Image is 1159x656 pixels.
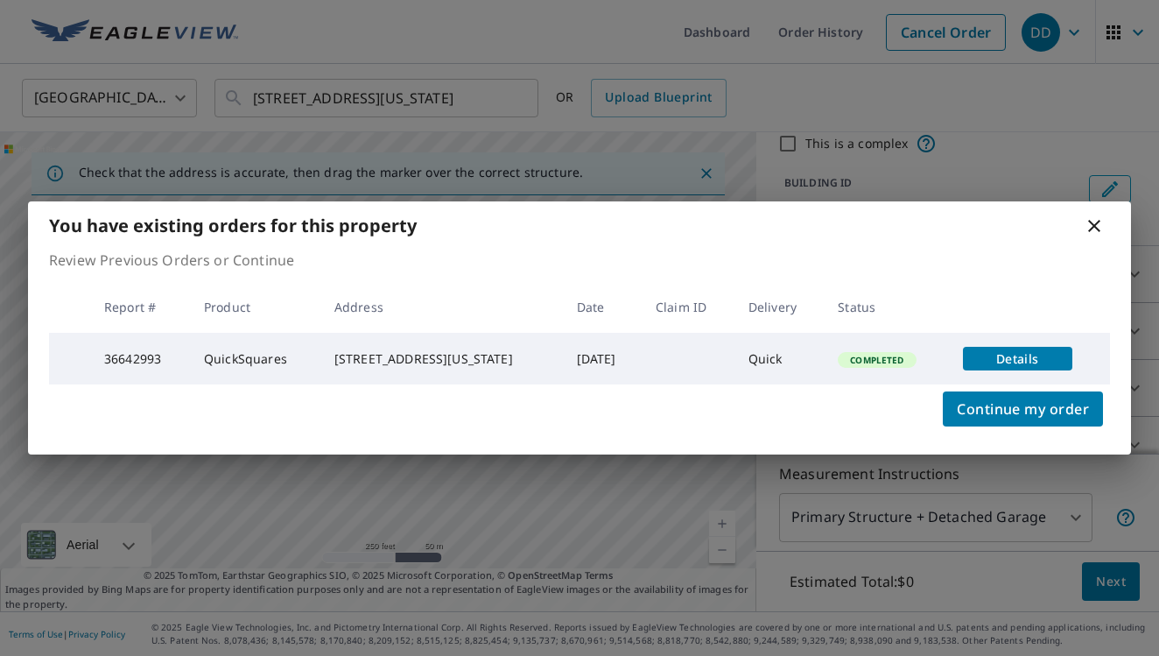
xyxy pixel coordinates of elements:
th: Delivery [734,281,824,333]
th: Address [320,281,563,333]
td: 36642993 [90,333,190,384]
span: Completed [839,354,914,366]
th: Status [824,281,948,333]
th: Claim ID [642,281,734,333]
th: Product [190,281,320,333]
button: Continue my order [943,391,1103,427]
div: [STREET_ADDRESS][US_STATE] [334,350,549,368]
td: Quick [734,333,824,384]
button: detailsBtn-36642993 [963,347,1072,370]
th: Date [563,281,642,333]
span: Details [973,350,1062,367]
td: QuickSquares [190,333,320,384]
b: You have existing orders for this property [49,214,417,237]
td: [DATE] [563,333,642,384]
p: Review Previous Orders or Continue [49,250,1110,271]
span: Continue my order [957,397,1089,421]
th: Report # [90,281,190,333]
